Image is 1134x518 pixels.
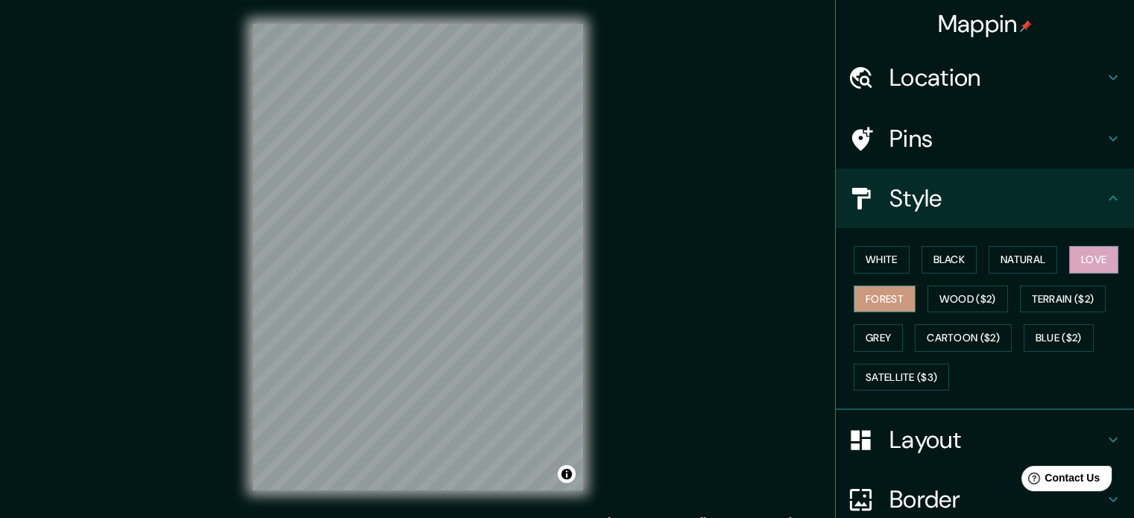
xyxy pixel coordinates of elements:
iframe: Help widget launcher [1001,460,1118,502]
div: Layout [836,410,1134,470]
div: Style [836,168,1134,228]
button: Terrain ($2) [1020,285,1106,313]
h4: Style [889,183,1104,213]
h4: Mappin [938,9,1033,39]
button: Toggle attribution [558,465,576,483]
button: Satellite ($3) [854,364,949,391]
button: Natural [989,246,1057,274]
h4: Layout [889,425,1104,455]
h4: Location [889,63,1104,92]
button: White [854,246,910,274]
button: Wood ($2) [927,285,1008,313]
h4: Border [889,484,1104,514]
button: Forest [854,285,916,313]
button: Black [922,246,977,274]
h4: Pins [889,124,1104,154]
img: pin-icon.png [1020,20,1032,32]
button: Love [1069,246,1118,274]
div: Pins [836,109,1134,168]
button: Cartoon ($2) [915,324,1012,352]
canvas: Map [253,24,583,490]
button: Grey [854,324,903,352]
button: Blue ($2) [1024,324,1094,352]
div: Location [836,48,1134,107]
